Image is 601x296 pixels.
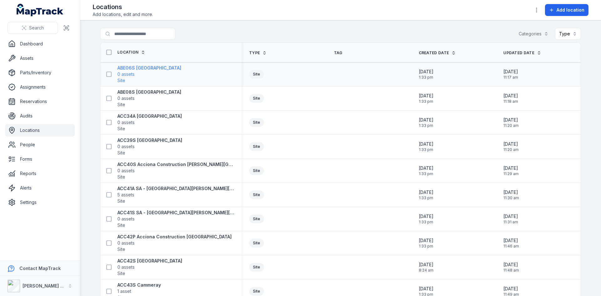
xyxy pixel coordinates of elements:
[419,123,434,128] span: 1:33 pm
[117,264,135,270] span: 0 assets
[419,213,434,225] time: 3/24/2025, 1:33:29 PM
[5,196,75,209] a: Settings
[419,189,434,200] time: 3/24/2025, 1:33:29 PM
[5,81,75,93] a: Assignments
[503,244,519,249] span: 11:46 am
[117,210,234,228] a: ACC41S SA - [GEOGRAPHIC_DATA][PERSON_NAME][PERSON_NAME]0 assetsSite
[419,50,456,55] a: Created Date
[117,258,182,277] a: ACC42S [GEOGRAPHIC_DATA]0 assetsSite
[419,93,434,99] span: [DATE]
[117,50,138,55] span: Location
[93,11,153,18] span: Add locations, edit and more.
[503,147,519,152] span: 11:20 am
[419,262,434,273] time: 6/5/2025, 8:24:55 AM
[503,75,518,80] span: 11:17 am
[5,124,75,137] a: Locations
[5,52,75,65] a: Assets
[249,142,264,151] div: Site
[503,213,518,225] time: 6/5/2025, 11:31:05 AM
[503,141,519,147] span: [DATE]
[117,50,145,55] a: Location
[249,94,264,103] div: Site
[117,71,135,77] span: 0 assets
[117,119,135,126] span: 0 assets
[117,77,125,84] span: Site
[503,99,518,104] span: 11:18 am
[117,210,234,216] strong: ACC41S SA - [GEOGRAPHIC_DATA][PERSON_NAME][PERSON_NAME]
[503,117,519,123] span: [DATE]
[334,50,342,55] span: Tag
[503,213,518,220] span: [DATE]
[117,150,125,156] span: Site
[249,215,264,223] div: Site
[249,118,264,127] div: Site
[5,167,75,180] a: Reports
[249,190,264,199] div: Site
[545,4,588,16] button: Add location
[5,110,75,122] a: Audits
[93,3,153,11] h2: Locations
[419,165,434,171] span: [DATE]
[249,70,264,79] div: Site
[117,89,181,108] a: ABE08S [GEOGRAPHIC_DATA]0 assetsSite
[117,174,125,180] span: Site
[117,89,181,95] strong: ABE08S [GEOGRAPHIC_DATA]
[17,4,64,16] a: MapTrack
[117,137,182,143] strong: ACC39S [GEOGRAPHIC_DATA]
[8,22,58,34] button: Search
[419,171,434,176] span: 1:33 pm
[117,65,181,84] a: ABE06S [GEOGRAPHIC_DATA]0 assetsSite
[419,286,434,292] span: [DATE]
[503,50,541,55] a: Updated Date
[249,50,260,55] span: Type
[117,137,182,156] a: ACC39S [GEOGRAPHIC_DATA]0 assetsSite
[503,50,534,55] span: Updated Date
[419,69,434,80] time: 3/24/2025, 1:33:29 PM
[419,220,434,225] span: 1:33 pm
[557,7,584,13] span: Add location
[503,262,519,273] time: 6/5/2025, 11:48:10 AM
[503,141,519,152] time: 6/5/2025, 11:20:40 AM
[419,50,449,55] span: Created Date
[117,222,125,228] span: Site
[5,38,75,50] a: Dashboard
[117,168,135,174] span: 0 assets
[249,239,264,247] div: Site
[503,237,519,244] span: [DATE]
[419,141,434,152] time: 3/24/2025, 1:33:29 PM
[5,138,75,151] a: People
[117,270,125,277] span: Site
[19,266,61,271] strong: Contact MapTrack
[503,189,519,200] time: 6/5/2025, 11:30:36 AM
[117,161,234,168] strong: ACC40S Acciona Construction [PERSON_NAME][GEOGRAPHIC_DATA][PERSON_NAME]
[503,195,519,200] span: 11:30 am
[419,117,434,123] span: [DATE]
[419,244,434,249] span: 1:33 pm
[419,237,434,249] time: 3/24/2025, 1:33:29 PM
[555,28,581,40] button: Type
[117,240,135,246] span: 0 assets
[117,258,182,264] strong: ACC42S [GEOGRAPHIC_DATA]
[117,185,234,192] strong: ACC41A SA - [GEOGRAPHIC_DATA][PERSON_NAME][PERSON_NAME]
[419,213,434,220] span: [DATE]
[117,101,125,108] span: Site
[419,165,434,176] time: 3/24/2025, 1:33:29 PM
[117,185,234,204] a: ACC41A SA - [GEOGRAPHIC_DATA][PERSON_NAME][PERSON_NAME]5 assetsSite
[419,237,434,244] span: [DATE]
[503,189,519,195] span: [DATE]
[503,262,519,268] span: [DATE]
[503,220,518,225] span: 11:31 am
[503,123,519,128] span: 11:20 am
[117,216,135,222] span: 0 assets
[117,113,182,119] strong: ACC34A [GEOGRAPHIC_DATA]
[503,165,519,171] span: [DATE]
[503,268,519,273] span: 11:48 am
[117,246,125,252] span: Site
[29,25,44,31] span: Search
[249,287,264,296] div: Site
[249,263,264,272] div: Site
[117,65,181,71] strong: ABE06S [GEOGRAPHIC_DATA]
[419,262,434,268] span: [DATE]
[503,93,518,99] span: [DATE]
[419,268,434,273] span: 8:24 am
